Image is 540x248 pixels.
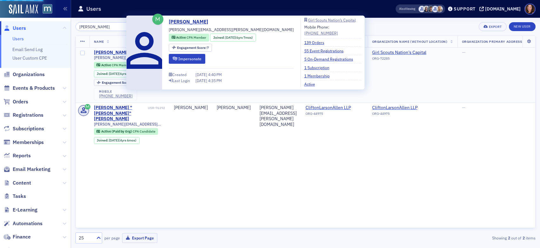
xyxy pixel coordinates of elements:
span: Profile [524,3,536,15]
a: Registrations [3,112,43,119]
div: Joined: 2021-02-09 00:00:00 [94,137,140,144]
button: Export [479,22,506,31]
a: Girl Scouts Nation’s Capital [372,50,430,55]
div: Engagement Score: 7 [169,44,212,52]
div: Joined: 2019-01-14 00:00:00 [94,70,140,77]
a: 139 Orders [304,40,329,45]
strong: 2 [507,235,511,241]
span: Kelly Brown [423,6,430,12]
a: Memberships [3,139,44,146]
div: 7 [177,46,209,49]
img: SailAMX [43,4,52,14]
span: [DATE] [195,78,208,83]
span: E-Learning [13,206,37,213]
a: 1 Membership [304,73,334,79]
span: CPA Candidate [133,129,155,134]
span: Events & Products [13,85,55,92]
div: 25 [79,235,93,241]
button: Export Page [122,233,157,243]
a: View Homepage [38,4,52,15]
div: Active: Active: CPA Member [94,62,134,68]
span: CliftonLarsonAllen LLP [372,105,430,111]
a: Users [12,36,24,42]
span: Mary Beth Halpern [427,6,434,12]
a: Email Marketing [3,166,50,173]
span: Organizations [13,71,45,78]
span: Lauren Standiford [418,6,425,12]
span: CPA Member [112,63,131,67]
a: Events & Products [3,85,55,92]
div: Last Login [173,79,190,82]
a: 5 On-Demand Registrations [304,56,358,62]
span: Reports [13,152,31,159]
span: Emily Trott [436,6,443,12]
a: [PHONE_NUMBER] [304,30,338,36]
div: mobile [99,90,133,94]
span: Active [101,63,112,67]
a: 1 Subscription [304,65,334,70]
span: 4:35 PM [208,78,222,83]
div: [DOMAIN_NAME] [485,6,521,12]
a: Active CPA Member [172,35,206,40]
a: Girl Scouts Nation’s Capital [304,18,361,22]
a: Reports [3,152,31,159]
span: Tasks [13,193,26,200]
span: [DATE] [225,35,235,40]
a: Active CPA Member [96,63,131,67]
div: (6yrs 7mos) [109,72,136,76]
a: 55 Event Registrations [304,48,348,54]
a: Automations [3,220,43,227]
a: Orders [3,98,28,105]
div: [PERSON_NAME] [217,105,251,111]
div: (6yrs 7mos) [225,35,253,40]
span: Justin Chase [432,6,438,12]
a: Email Send Log [12,47,43,52]
span: Engagement Score : [177,45,207,50]
a: Content [3,179,31,186]
a: [PERSON_NAME] [169,18,213,26]
img: SailAMX [9,4,38,15]
a: Tasks [3,193,26,200]
div: (4yrs 6mos) [109,138,136,142]
div: ORG-44975 [372,112,430,118]
div: Also [399,7,405,11]
a: [PHONE_NUMBER] [99,94,133,98]
a: New User [509,22,536,31]
span: Joined : [97,138,109,142]
a: [PERSON_NAME] [94,50,129,55]
span: Orders [13,98,28,105]
span: Organization Name (Without Location) [372,39,448,44]
div: Export [489,25,502,29]
input: Search… [76,22,136,31]
span: Name [94,39,104,44]
span: — [462,49,465,55]
span: Finance [13,233,31,240]
div: Mobile Phone: [304,24,338,36]
a: Finance [3,233,31,240]
span: Organization Primary Address Line 1 [462,39,534,44]
div: USR-76392 [148,106,165,110]
a: CliftonLarsonAllen LLP [306,105,363,111]
button: [DOMAIN_NAME] [479,7,523,11]
span: [DATE] [109,71,119,76]
div: ORG-44975 [306,112,363,118]
span: Automations [13,220,43,227]
span: CPA Member [187,35,206,40]
a: Organizations [3,71,45,78]
span: [PERSON_NAME][EMAIL_ADDRESS][PERSON_NAME][DOMAIN_NAME] [169,27,294,32]
span: — [462,105,465,110]
div: Active (Paid by Org): Active (Paid by Org): CPA Candidate [94,128,158,134]
span: [PERSON_NAME][EMAIL_ADDRESS][PERSON_NAME][DOMAIN_NAME] [94,122,165,127]
span: [DATE] [195,72,208,77]
a: [PERSON_NAME] "[PERSON_NAME]" [PERSON_NAME] [94,105,147,122]
span: Viewing [399,7,415,11]
span: Registrations [13,112,43,119]
a: E-Learning [3,206,37,213]
h1: Users [86,5,101,13]
a: User Custom CPE [12,55,47,61]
